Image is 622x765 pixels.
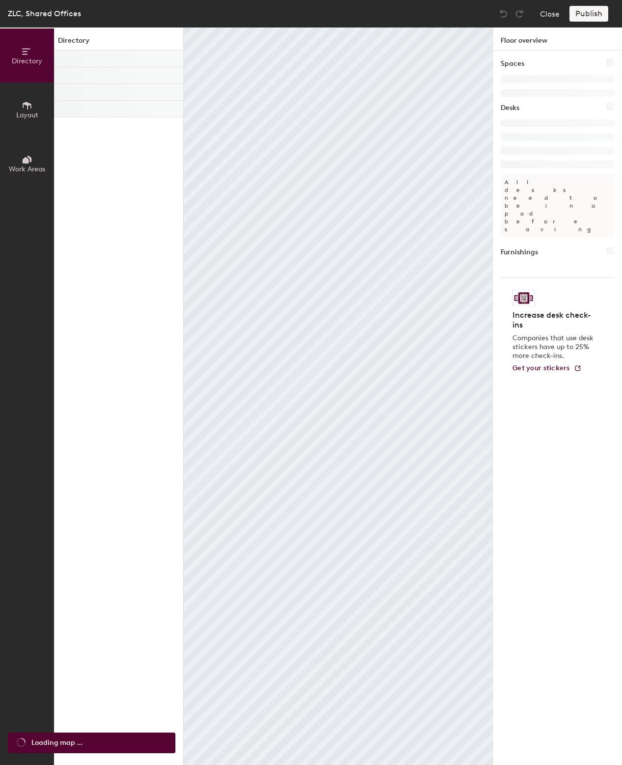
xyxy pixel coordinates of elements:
img: Undo [499,9,509,19]
span: Get your stickers [512,364,570,372]
p: Companies that use desk stickers have up to 25% more check-ins. [512,334,596,360]
span: Work Areas [9,165,45,173]
img: Redo [514,9,524,19]
span: Loading map ... [31,738,83,748]
h4: Increase desk check-ins [512,310,596,330]
h1: Directory [54,35,183,51]
canvas: Map [184,27,492,765]
h1: Furnishings [501,247,538,258]
p: All desks need to be in a pod before saving [501,174,614,237]
div: ZLC, Shared Offices [8,7,81,20]
img: Sticker logo [512,290,535,306]
a: Get your stickers [512,364,582,373]
span: Layout [16,111,38,119]
h1: Spaces [501,58,524,69]
h1: Floor overview [493,27,622,51]
span: Directory [12,57,42,65]
h1: Desks [501,103,519,113]
button: Close [540,6,560,22]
